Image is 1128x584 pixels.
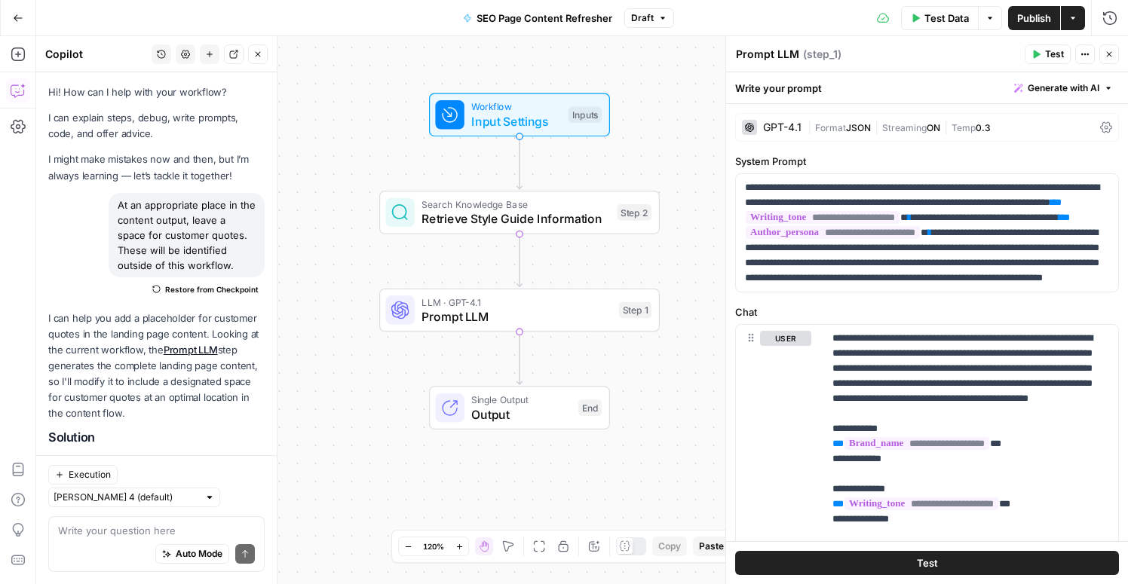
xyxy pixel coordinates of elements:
div: Step 2 [618,204,652,221]
span: Search Knowledge Base [421,197,610,212]
label: Chat [735,304,1119,320]
span: Draft [631,11,654,25]
input: Claude Sonnet 4 (default) [54,490,198,505]
div: Write your prompt [726,72,1128,103]
span: | [808,119,815,134]
span: 0.3 [976,122,991,133]
span: Streaming [882,122,927,133]
button: Test [735,551,1119,575]
span: Workflow [471,99,561,114]
button: Execution [48,465,118,485]
div: Single OutputOutputEnd [379,386,660,430]
g: Edge from step_1 to end [516,332,522,384]
span: Retrieve Style Guide Information [421,209,610,228]
button: Restore from Checkpoint [146,280,265,298]
button: SEO Page Content Refresher [454,6,621,30]
button: user [760,331,811,346]
span: Test [917,555,938,570]
button: Draft [624,8,674,28]
button: Paste [693,537,730,556]
span: Paste [699,540,724,553]
button: Auto Mode [155,544,229,564]
div: WorkflowInput SettingsInputs [379,93,660,137]
span: ( step_1 ) [803,47,841,62]
span: ON [927,122,940,133]
span: Format [815,122,846,133]
span: Generate with AI [1028,81,1099,95]
span: Test [1045,47,1064,61]
span: Test Data [924,11,969,26]
span: Execution [69,468,111,482]
p: I might make mistakes now and then, but I’m always learning — let’s tackle it together! [48,151,265,183]
span: | [940,119,952,134]
g: Edge from step_2 to step_1 [516,234,522,287]
div: End [578,399,602,416]
div: At an appropriate place in the content output, leave a space for customer quotes. These will be i... [109,193,265,277]
span: JSON [846,122,871,133]
span: Publish [1017,11,1051,26]
span: Prompt LLM [421,307,612,326]
g: Edge from start to step_2 [516,136,522,189]
button: Generate with AI [1008,78,1119,98]
span: | [871,119,882,134]
p: I can explain steps, debug, write prompts, code, and offer advice. [48,110,265,142]
div: LLM · GPT-4.1Prompt LLMStep 1 [379,289,660,332]
div: Step 1 [619,302,651,319]
div: Search Knowledge BaseRetrieve Style Guide InformationStep 2 [379,191,660,234]
span: Temp [952,122,976,133]
p: I can help you add a placeholder for customer quotes in the landing page content. Looking at the ... [48,310,265,422]
button: Test [1025,44,1071,64]
span: Output [471,405,571,423]
button: Test Data [901,6,978,30]
textarea: Prompt LLM [736,47,799,62]
button: Publish [1008,6,1060,30]
a: Prompt LLM [164,344,218,356]
button: Copy [652,537,687,556]
span: Single Output [471,393,571,407]
p: Hi! How can I help with your workflow? [48,84,265,100]
div: GPT-4.1 [763,122,802,133]
div: Inputs [569,107,602,124]
span: Input Settings [471,112,561,130]
h2: Solution [48,430,265,445]
span: Auto Mode [176,547,222,561]
span: 120% [423,540,444,552]
span: LLM · GPT-4.1 [421,295,612,309]
span: SEO Page Content Refresher [477,11,612,26]
span: Copy [658,540,681,553]
span: Restore from Checkpoint [165,283,259,295]
label: System Prompt [735,154,1119,169]
div: Copilot [45,47,147,62]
